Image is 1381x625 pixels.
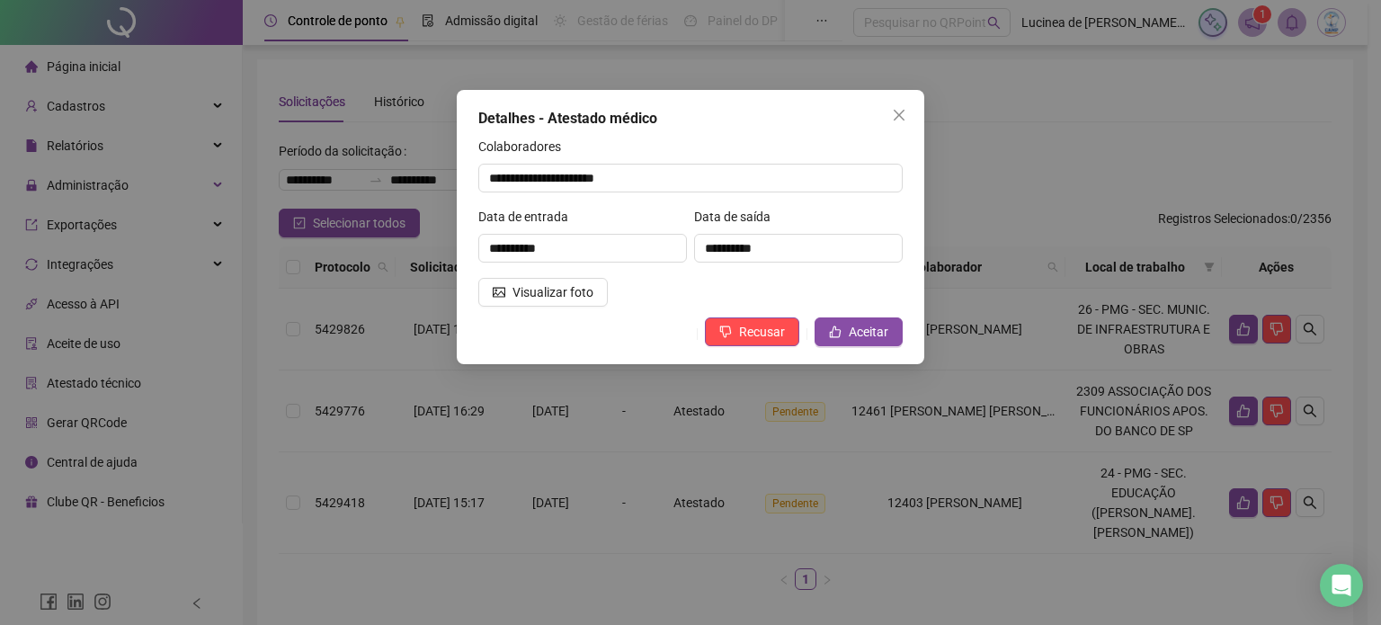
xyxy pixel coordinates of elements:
[694,207,782,227] label: Data de saída
[478,278,608,307] button: Visualizar foto
[478,137,573,156] label: Colaboradores
[719,326,732,338] span: dislike
[739,322,785,342] span: Recusar
[1320,564,1363,607] div: Open Intercom Messenger
[478,108,903,129] div: Detalhes - Atestado médico
[705,317,799,346] button: Recusar
[512,282,593,302] span: Visualizar foto
[892,108,906,122] span: close
[478,207,580,227] label: Data de entrada
[885,101,913,129] button: Close
[849,322,888,342] span: Aceitar
[829,326,842,338] span: like
[815,317,903,346] button: Aceitar
[493,286,505,299] span: picture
